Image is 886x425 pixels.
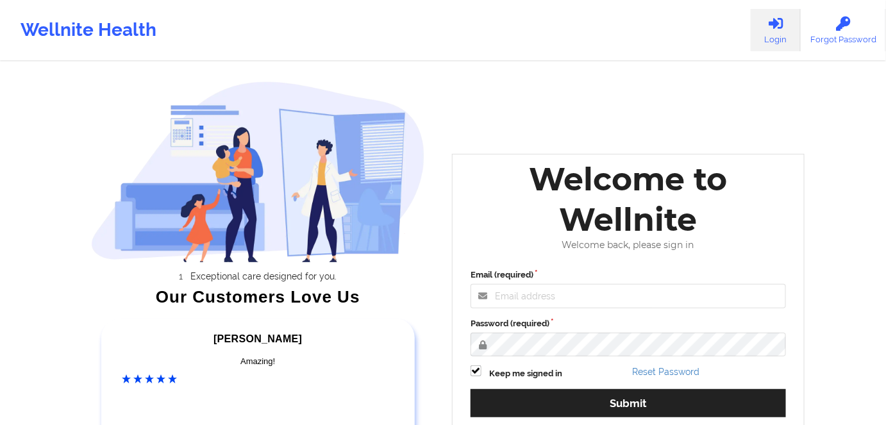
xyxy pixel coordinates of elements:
[471,317,786,330] label: Password (required)
[213,333,302,344] span: [PERSON_NAME]
[462,240,795,251] div: Welcome back, please sign in
[91,81,426,262] img: wellnite-auth-hero_200.c722682e.png
[91,290,426,303] div: Our Customers Love Us
[462,159,795,240] div: Welcome to Wellnite
[122,355,394,368] div: Amazing!
[471,269,786,281] label: Email (required)
[751,9,801,51] a: Login
[801,9,886,51] a: Forgot Password
[489,367,562,380] label: Keep me signed in
[471,389,786,417] button: Submit
[102,271,425,281] li: Exceptional care designed for you.
[471,284,786,308] input: Email address
[633,367,700,377] a: Reset Password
